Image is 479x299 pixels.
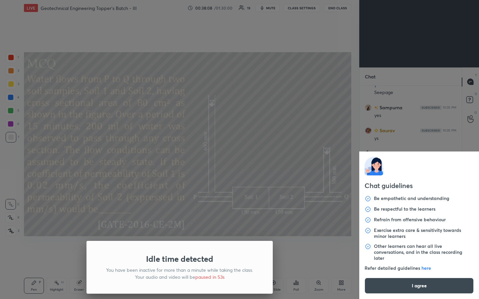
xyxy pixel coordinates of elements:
[365,265,474,271] p: Refer detailed guidelines
[365,181,474,192] h2: Chat guidelines
[102,266,257,280] p: You have been inactive for more than a minute while taking the class. Your audio and video will be
[195,274,225,280] span: paused in 53s
[365,278,474,294] button: I agree
[421,265,431,271] a: here
[374,206,435,213] p: Be respectful to the learners
[146,254,213,264] h1: Idle time detected
[374,195,449,202] p: Be empathetic and understanding
[374,217,446,223] p: Refrain from offensive behaviour
[374,243,474,261] p: Other learners can hear all live conversations, and in the class recording later
[374,227,474,239] p: Exercise extra care & sensitivity towards minor learners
